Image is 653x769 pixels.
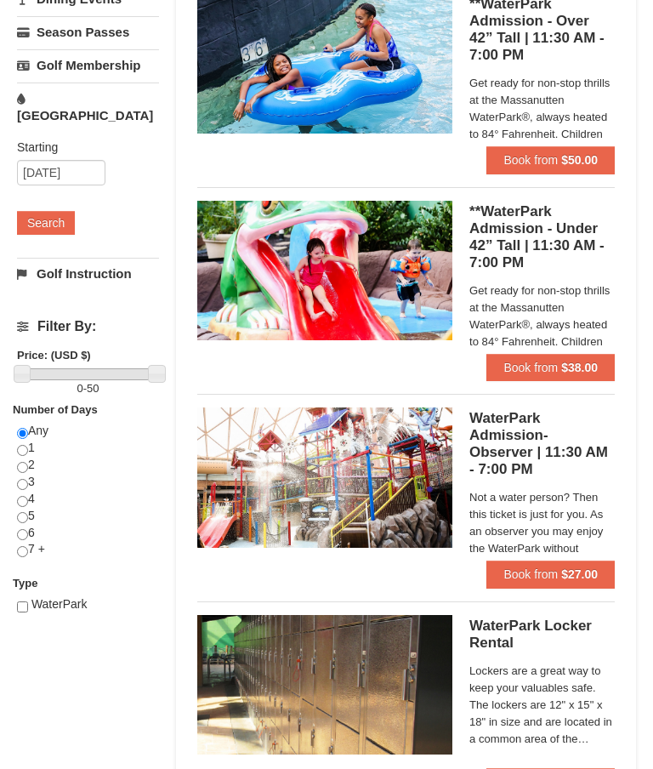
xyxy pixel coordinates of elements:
[17,350,91,362] strong: Price: (USD $)
[17,424,159,576] div: Any 1 2 3 4 5 6 7 +
[503,568,558,582] span: Book from
[486,147,615,174] button: Book from $50.00
[197,616,452,755] img: 6619917-1005-d92ad057.png
[17,381,159,398] label: -
[469,76,615,161] span: Get ready for non-stop thrills at the Massanutten WaterPark®, always heated to 84° Fahrenheit. Ch...
[77,383,82,396] span: 0
[17,50,159,82] a: Golf Membership
[486,561,615,589] button: Book from $27.00
[17,17,159,48] a: Season Passes
[469,618,615,652] h5: WaterPark Locker Rental
[469,204,615,272] h5: **WaterPark Admission - Under 42” Tall | 11:30 AM - 7:00 PM
[503,154,558,168] span: Book from
[17,320,159,335] h4: Filter By:
[13,578,37,590] strong: Type
[87,383,99,396] span: 50
[17,83,159,132] a: [GEOGRAPHIC_DATA]
[17,259,159,290] a: Golf Instruction
[503,362,558,375] span: Book from
[31,598,88,612] span: WaterPark
[17,140,146,157] label: Starting
[469,490,615,575] span: Not a water person? Then this ticket is just for you. As an observer you may enjoy the WaterPark ...
[561,362,598,375] strong: $38.00
[561,154,598,168] strong: $50.00
[469,411,615,479] h5: WaterPark Admission- Observer | 11:30 AM - 7:00 PM
[197,202,452,341] img: 6619917-732-e1c471e4.jpg
[561,568,598,582] strong: $27.00
[17,212,75,236] button: Search
[469,283,615,368] span: Get ready for non-stop thrills at the Massanutten WaterPark®, always heated to 84° Fahrenheit. Ch...
[197,408,452,548] img: 6619917-1522-bd7b88d9.jpg
[486,355,615,382] button: Book from $38.00
[469,664,615,749] span: Lockers are a great way to keep your valuables safe. The lockers are 12" x 15" x 18" in size and ...
[13,404,98,417] strong: Number of Days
